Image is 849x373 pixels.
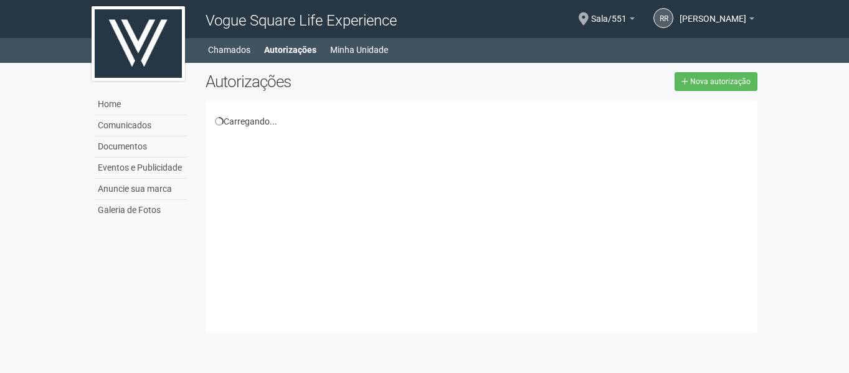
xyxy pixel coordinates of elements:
[680,2,746,24] span: Ricardo Racca
[95,94,187,115] a: Home
[206,72,472,91] h2: Autorizações
[330,41,388,59] a: Minha Unidade
[208,41,250,59] a: Chamados
[591,2,627,24] span: Sala/551
[675,72,757,91] a: Nova autorização
[264,41,316,59] a: Autorizações
[215,116,749,127] div: Carregando...
[92,6,185,81] img: logo.jpg
[680,16,754,26] a: [PERSON_NAME]
[206,12,397,29] span: Vogue Square Life Experience
[95,179,187,200] a: Anuncie sua marca
[95,115,187,136] a: Comunicados
[95,200,187,220] a: Galeria de Fotos
[95,136,187,158] a: Documentos
[591,16,635,26] a: Sala/551
[653,8,673,28] a: RR
[690,77,751,86] span: Nova autorização
[95,158,187,179] a: Eventos e Publicidade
